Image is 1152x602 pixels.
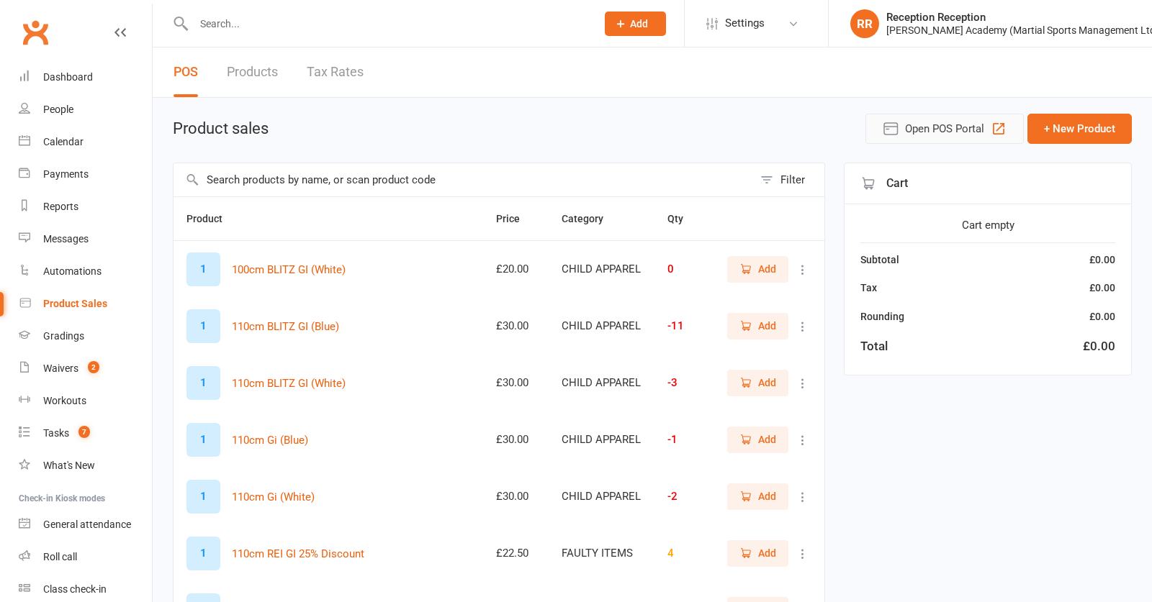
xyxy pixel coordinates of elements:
[758,318,776,334] span: Add
[562,263,642,275] div: CHILD APPAREL
[19,508,152,541] a: General attendance kiosk mode
[186,252,220,286] div: Set product image
[860,337,888,356] div: Total
[19,158,152,191] a: Payments
[232,432,308,449] button: 110cm Gi (Blue)
[43,460,95,471] div: What's New
[758,488,776,504] span: Add
[753,163,824,196] button: Filter
[186,210,238,227] button: Product
[496,547,536,560] div: £22.50
[43,168,89,180] div: Payments
[562,491,642,503] div: CHILD APPAREL
[667,377,699,389] div: -3
[758,545,776,561] span: Add
[1089,252,1115,268] div: £0.00
[727,483,788,509] button: Add
[860,309,904,324] div: Rounding
[667,213,699,224] span: Qty
[758,375,776,391] span: Add
[43,201,78,212] div: Reports
[232,488,315,506] button: 110cm Gi (White)
[19,417,152,450] a: Tasks 7
[605,12,666,36] button: Add
[19,255,152,288] a: Automations
[1089,280,1115,296] div: £0.00
[758,432,776,447] span: Add
[727,427,788,452] button: Add
[43,298,107,309] div: Product Sales
[186,366,220,400] div: Set product image
[186,423,220,457] div: Set product image
[174,47,198,97] a: POS
[725,7,765,40] span: Settings
[1089,309,1115,324] div: £0.00
[307,47,364,97] a: Tax Rates
[173,120,269,137] h1: Product sales
[780,171,805,188] div: Filter
[19,191,152,223] a: Reports
[19,126,152,158] a: Calendar
[17,14,53,50] a: Clubworx
[43,395,86,406] div: Workouts
[496,377,536,389] div: £30.00
[232,545,364,562] button: 110cm REI GI 25% Discount
[232,375,346,392] button: 110cm BLITZ GI (White)
[630,18,648,29] span: Add
[562,547,642,560] div: FAULTY ITEMS
[727,370,788,396] button: Add
[88,361,99,373] span: 2
[860,216,1115,234] div: Cart empty
[186,537,220,570] div: Set product image
[43,519,131,530] div: General attendance
[860,280,877,296] div: Tax
[19,288,152,320] a: Product Sales
[19,541,152,573] a: Roll call
[496,434,536,446] div: £30.00
[189,14,586,34] input: Search...
[43,330,84,342] div: Gradings
[496,213,536,224] span: Price
[232,261,346,278] button: 100cm BLITZ GI (White)
[727,313,788,339] button: Add
[860,252,899,268] div: Subtotal
[43,362,78,374] div: Waivers
[865,114,1024,144] button: Open POS Portal
[727,256,788,282] button: Add
[186,213,238,224] span: Product
[43,583,107,595] div: Class check-in
[19,352,152,385] a: Waivers 2
[227,47,278,97] a: Products
[667,320,699,332] div: -11
[43,104,73,115] div: People
[667,210,699,227] button: Qty
[1027,114,1132,144] button: + New Product
[758,261,776,277] span: Add
[496,320,536,332] div: £30.00
[19,94,152,126] a: People
[19,385,152,417] a: Workouts
[667,547,699,560] div: 4
[1083,337,1115,356] div: £0.00
[850,9,879,38] div: RR
[186,480,220,514] div: Set product image
[232,318,339,335] button: 110cm BLITZ GI (Blue)
[496,263,536,275] div: £20.00
[174,163,753,196] input: Search products by name, or scan product code
[78,426,90,438] span: 7
[845,163,1131,204] div: Cart
[43,71,93,83] div: Dashboard
[43,136,84,147] div: Calendar
[19,320,152,352] a: Gradings
[19,223,152,255] a: Messages
[186,309,220,343] div: Set product image
[905,120,984,137] span: Open POS Portal
[43,551,77,562] div: Roll call
[562,434,642,446] div: CHILD APPAREL
[562,210,619,227] button: Category
[667,263,699,275] div: 0
[43,427,69,439] div: Tasks
[19,450,152,482] a: What's New
[667,434,699,446] div: -1
[496,210,536,227] button: Price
